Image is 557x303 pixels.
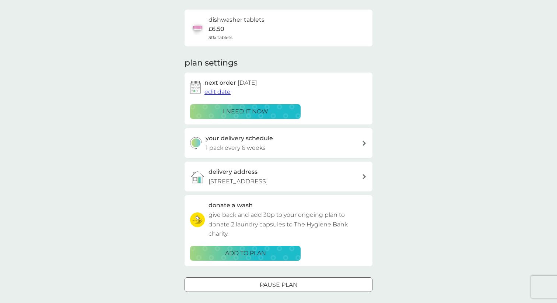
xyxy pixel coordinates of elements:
[185,162,372,191] a: delivery address[STREET_ADDRESS]
[190,21,205,35] img: dishwasher tablets
[190,104,301,119] button: i need it now
[206,134,273,143] h3: your delivery schedule
[190,246,301,261] button: ADD TO PLAN
[206,143,266,153] p: 1 pack every 6 weeks
[209,177,268,186] p: [STREET_ADDRESS]
[204,87,231,97] button: edit date
[260,280,298,290] p: Pause plan
[209,167,258,177] h3: delivery address
[209,24,224,34] p: £6.50
[223,107,268,116] p: i need it now
[204,78,257,88] h2: next order
[238,79,257,86] span: [DATE]
[209,201,253,210] h3: donate a wash
[185,277,372,292] button: Pause plan
[225,249,266,258] p: ADD TO PLAN
[209,34,232,41] span: 30x tablets
[204,88,231,95] span: edit date
[209,15,265,25] h6: dishwasher tablets
[185,128,372,158] button: your delivery schedule1 pack every 6 weeks
[209,210,367,239] p: give back and add 30p to your ongoing plan to donate 2 laundry capsules to The Hygiene Bank charity.
[185,57,238,69] h2: plan settings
